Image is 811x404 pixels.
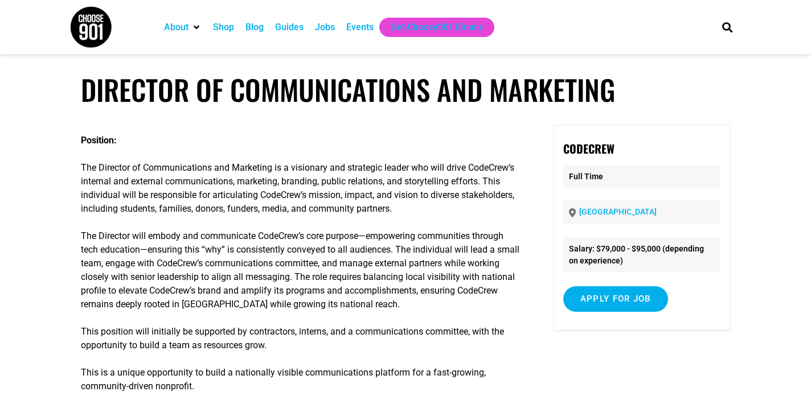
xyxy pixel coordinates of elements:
a: Jobs [315,20,335,34]
nav: Main nav [158,18,703,37]
strong: CodeCrew [563,140,615,157]
input: Apply for job [563,286,668,312]
strong: Position: [81,135,117,146]
a: Shop [213,20,234,34]
a: Get Choose901 Emails [391,20,483,34]
li: Salary: $79,000 - $95,000 (depending on experience) [563,237,720,273]
p: This is a unique opportunity to build a nationally visible communications platform for a fast-gro... [81,366,521,393]
p: This position will initially be supported by contractors, interns, and a communications committee... [81,325,521,352]
a: About [164,20,189,34]
a: Events [346,20,374,34]
a: Guides [275,20,304,34]
h1: Director of Communications and Marketing [81,73,730,106]
a: Blog [245,20,264,34]
div: About [158,18,207,37]
p: Full Time [563,165,720,188]
div: Search [718,18,737,36]
a: [GEOGRAPHIC_DATA] [579,207,657,216]
p: The Director of Communications and Marketing is a visionary and strategic leader who will drive C... [81,161,521,216]
p: The Director will embody and communicate CodeCrew’s core purpose—empowering communities through t... [81,229,521,311]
